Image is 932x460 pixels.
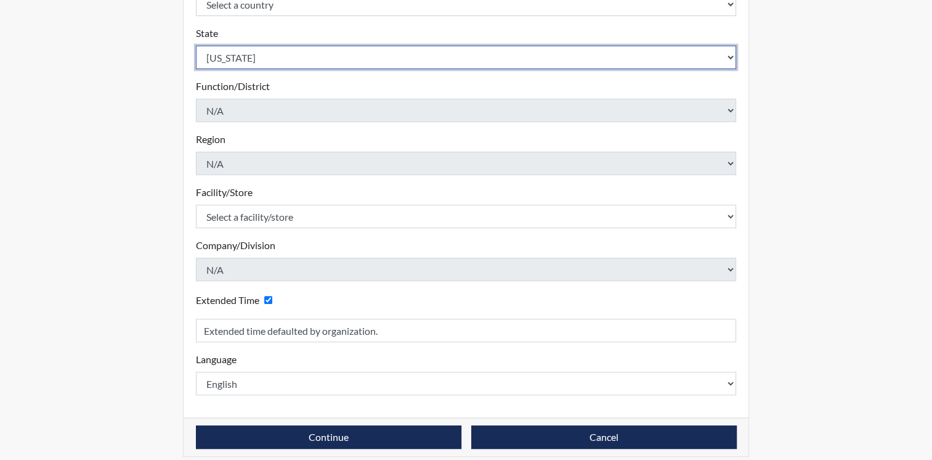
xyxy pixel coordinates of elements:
[196,352,237,367] label: Language
[196,319,737,342] input: Reason for Extension
[196,132,225,147] label: Region
[196,293,259,308] label: Extended Time
[196,26,218,41] label: State
[196,185,253,200] label: Facility/Store
[196,79,270,94] label: Function/District
[196,291,277,309] div: Checking this box will provide the interviewee with an accomodation of extra time to answer each ...
[196,238,275,253] label: Company/Division
[471,425,737,449] button: Cancel
[196,425,461,449] button: Continue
